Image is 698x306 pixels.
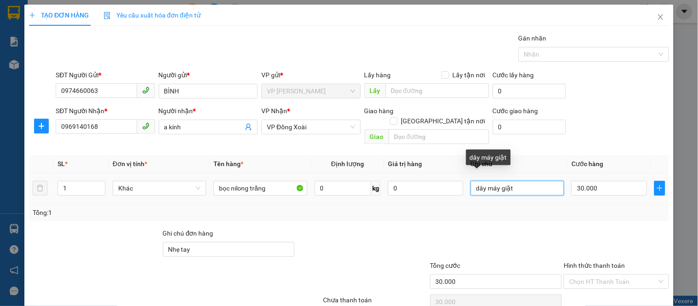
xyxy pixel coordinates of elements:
[364,107,394,115] span: Giao hàng
[159,106,258,116] div: Người nhận
[388,181,463,196] input: 0
[655,185,665,192] span: plus
[364,83,386,98] span: Lấy
[371,181,381,196] span: kg
[430,262,461,269] span: Tổng cước
[34,119,49,133] button: plus
[213,181,307,196] input: VD: Bàn, Ghế
[261,70,360,80] div: VP gửi
[35,122,48,130] span: plus
[58,160,65,167] span: SL
[386,83,489,98] input: Dọc đường
[113,160,147,167] span: Đơn vị tính
[267,120,355,134] span: VP Đồng Xoài
[245,123,252,131] span: user-add
[564,262,625,269] label: Hình thức thanh toán
[364,71,391,79] span: Lấy hàng
[104,12,111,19] img: icon
[33,181,47,196] button: delete
[29,12,35,18] span: plus
[56,106,155,116] div: SĐT Người Nhận
[29,12,89,19] span: TẠO ĐƠN HÀNG
[364,129,389,144] span: Giao
[398,116,489,126] span: [GEOGRAPHIC_DATA] tận nơi
[261,107,287,115] span: VP Nhận
[466,150,511,165] div: dây máy giặt
[571,160,603,167] span: Cước hàng
[493,71,534,79] label: Cước lấy hàng
[657,13,664,21] span: close
[142,122,150,130] span: phone
[388,160,422,167] span: Giá trị hàng
[449,70,489,80] span: Lấy tận nơi
[493,107,538,115] label: Cước giao hàng
[163,230,213,237] label: Ghi chú đơn hàng
[267,84,355,98] span: VP Minh Hưng
[648,5,674,30] button: Close
[493,84,566,98] input: Cước lấy hàng
[331,160,364,167] span: Định lượng
[56,70,155,80] div: SĐT Người Gửi
[33,208,270,218] div: Tổng: 1
[467,155,568,173] th: Ghi chú
[142,87,150,94] span: phone
[159,70,258,80] div: Người gửi
[213,160,243,167] span: Tên hàng
[104,12,201,19] span: Yêu cầu xuất hóa đơn điện tử
[519,35,547,42] label: Gán nhãn
[118,181,201,195] span: Khác
[654,181,665,196] button: plus
[163,242,295,257] input: Ghi chú đơn hàng
[493,120,566,134] input: Cước giao hàng
[471,181,564,196] input: Ghi Chú
[389,129,489,144] input: Dọc đường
